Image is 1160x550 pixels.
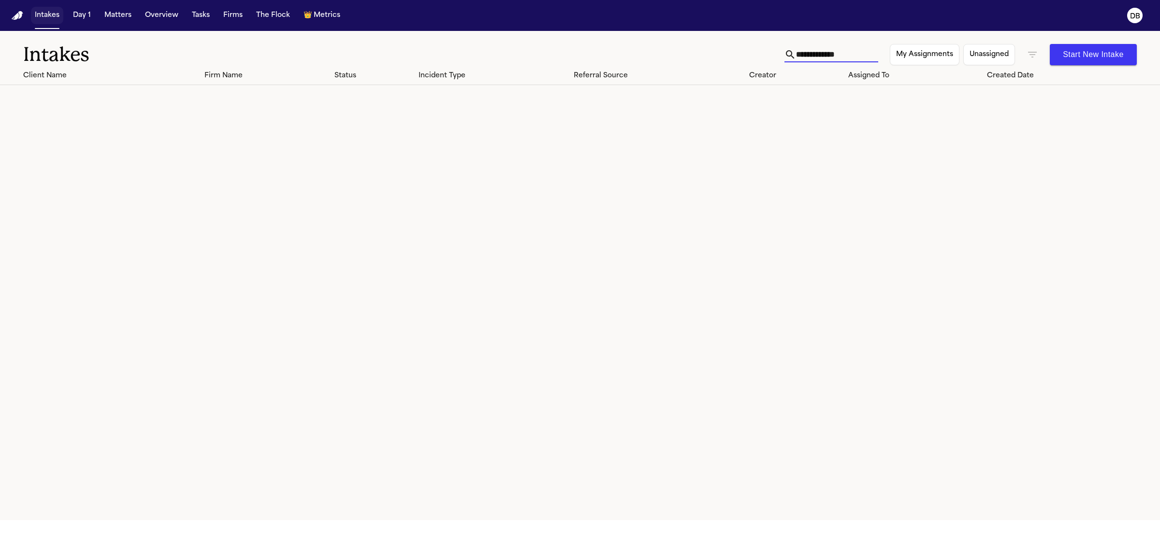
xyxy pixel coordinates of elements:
div: Creator [749,71,840,81]
button: My Assignments [890,44,959,65]
span: crown [304,11,312,20]
button: Start New Intake [1050,44,1137,65]
div: Client Name [23,71,197,81]
text: DB [1130,13,1140,20]
a: Home [12,11,23,20]
div: Incident Type [419,71,566,81]
div: Created Date [987,71,1134,81]
div: Assigned To [848,71,979,81]
div: Status [334,71,410,81]
span: Metrics [314,11,340,20]
button: Day 1 [69,7,95,24]
h1: Intakes [23,43,784,67]
button: Firms [219,7,246,24]
button: Unassigned [963,44,1015,65]
button: Tasks [188,7,214,24]
button: Matters [101,7,135,24]
button: Intakes [31,7,63,24]
button: crownMetrics [300,7,344,24]
img: Finch Logo [12,11,23,20]
button: Overview [141,7,182,24]
button: The Flock [252,7,294,24]
div: Referral Source [574,71,742,81]
div: Firm Name [204,71,327,81]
